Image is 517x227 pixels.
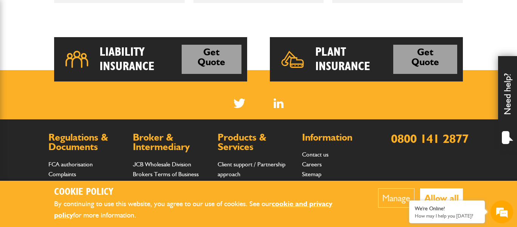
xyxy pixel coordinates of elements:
[10,137,138,164] textarea: Type your message and hit 'Enter'
[274,99,284,108] a: LinkedIn
[124,4,142,22] div: Minimize live chat window
[302,171,321,178] a: Sitemap
[48,180,77,187] a: Documents
[103,175,137,185] em: Start Chat
[415,205,479,212] div: We're Online!
[48,171,76,178] a: Complaints
[10,92,138,109] input: Enter your email address
[218,133,294,152] h2: Products & Services
[54,186,355,198] h2: Cookie Policy
[48,161,93,168] a: FCA authorisation
[133,171,199,178] a: Brokers Terms of Business
[302,151,329,158] a: Contact us
[54,198,355,221] p: By continuing to use this website, you agree to our use of cookies. See our for more information.
[302,133,379,142] h2: Information
[315,45,393,74] h2: Plant Insurance
[182,45,241,74] a: Get Quote
[415,213,479,219] p: How may I help you today?
[133,161,191,168] a: JCB Wholesale Division
[218,161,285,178] a: Client support / Partnership approach
[393,45,457,74] a: Get Quote
[48,133,125,152] h2: Regulations & Documents
[498,56,517,151] div: Need help?
[10,70,138,87] input: Enter your last name
[39,42,127,52] div: Chat with us now
[234,99,245,108] img: Twitter
[100,45,182,74] h2: Liability Insurance
[133,133,210,152] h2: Broker & Intermediary
[10,115,138,132] input: Enter your phone number
[302,161,322,168] a: Careers
[274,99,284,108] img: Linked In
[378,188,414,208] button: Manage
[391,131,469,146] a: 0800 141 2877
[13,42,32,53] img: d_20077148190_company_1631870298795_20077148190
[420,188,463,208] button: Allow all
